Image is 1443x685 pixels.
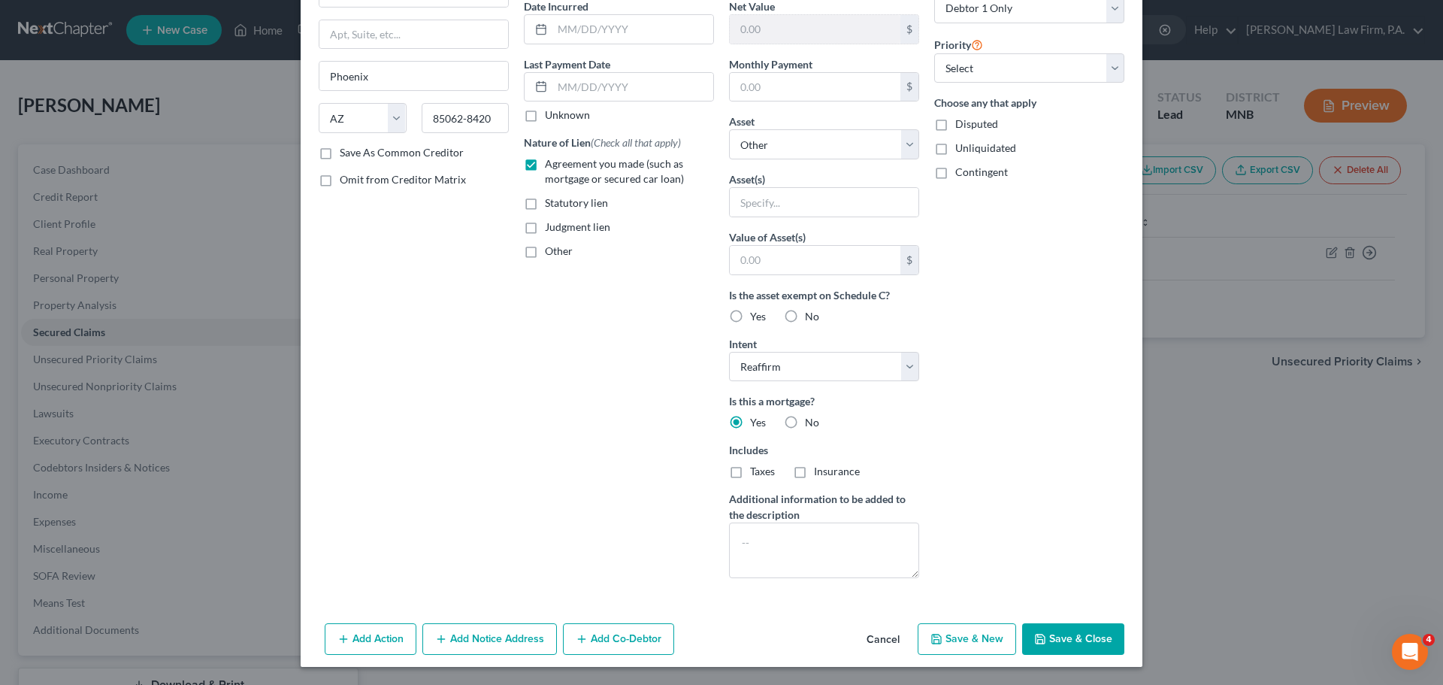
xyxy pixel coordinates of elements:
[730,73,900,102] input: 0.00
[552,73,713,102] input: MM/DD/YYYY
[750,310,766,323] span: Yes
[545,108,590,123] label: Unknown
[1022,623,1124,655] button: Save & Close
[729,56,812,72] label: Monthly Payment
[340,173,466,186] span: Omit from Creditor Matrix
[900,15,918,44] div: $
[934,95,1124,111] label: Choose any that apply
[750,465,775,477] span: Taxes
[524,56,610,72] label: Last Payment Date
[319,20,508,49] input: Apt, Suite, etc...
[934,35,983,53] label: Priority
[918,623,1016,655] button: Save & New
[545,220,610,233] span: Judgment lien
[814,465,860,477] span: Insurance
[805,310,819,323] span: No
[730,246,900,274] input: 0.00
[955,165,1008,178] span: Contingent
[325,623,416,655] button: Add Action
[805,416,819,429] span: No
[552,15,713,44] input: MM/DD/YYYY
[729,393,919,409] label: Is this a mortgage?
[900,246,918,274] div: $
[422,623,557,655] button: Add Notice Address
[730,15,900,44] input: 0.00
[855,625,912,655] button: Cancel
[729,115,755,128] span: Asset
[900,73,918,102] div: $
[340,145,464,160] label: Save As Common Creditor
[591,136,681,149] span: (Check all that apply)
[545,244,573,257] span: Other
[545,157,684,185] span: Agreement you made (such as mortgage or secured car loan)
[422,103,510,133] input: Enter zip...
[750,416,766,429] span: Yes
[545,196,608,209] span: Statutory lien
[729,229,806,245] label: Value of Asset(s)
[729,171,765,187] label: Asset(s)
[730,188,918,217] input: Specify...
[319,62,508,90] input: Enter city...
[729,442,919,458] label: Includes
[955,141,1016,154] span: Unliquidated
[729,491,919,523] label: Additional information to be added to the description
[955,117,998,130] span: Disputed
[563,623,674,655] button: Add Co-Debtor
[1423,634,1435,646] span: 4
[729,287,919,303] label: Is the asset exempt on Schedule C?
[1392,634,1428,670] iframe: Intercom live chat
[524,135,681,150] label: Nature of Lien
[729,336,757,352] label: Intent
